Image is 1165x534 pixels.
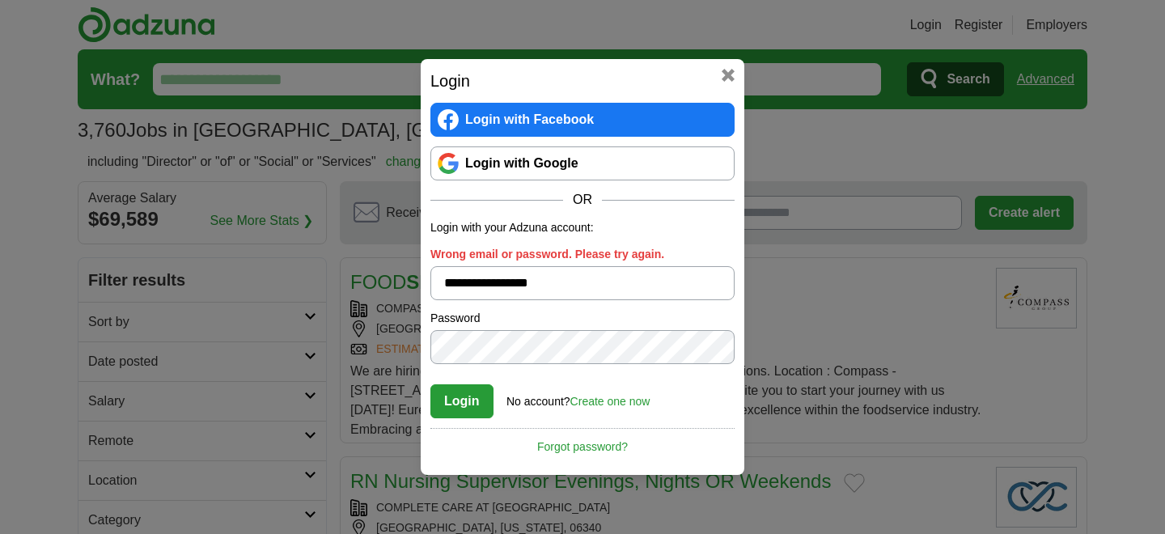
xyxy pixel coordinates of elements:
span: OR [563,190,602,210]
a: Login with Google [430,146,735,180]
div: No account? [506,384,650,410]
label: Password [430,310,735,327]
a: Create one now [570,395,650,408]
a: Forgot password? [430,428,735,456]
a: Login with Facebook [430,103,735,137]
h2: Login [430,69,735,93]
p: Login with your Adzuna account: [430,219,735,236]
button: Login [430,384,494,418]
label: Wrong email or password. Please try again. [430,246,735,263]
